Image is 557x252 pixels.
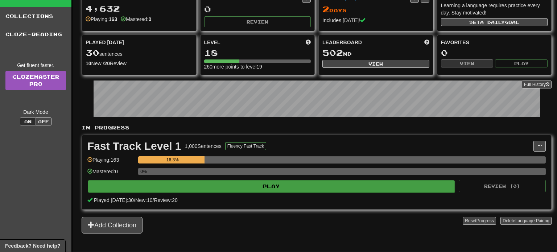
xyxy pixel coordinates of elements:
[322,39,362,46] span: Leaderboard
[500,217,552,225] button: DeleteLanguage Pairing
[5,242,60,249] span: Open feedback widget
[204,39,220,46] span: Level
[86,39,124,46] span: Played [DATE]
[424,39,429,46] span: This week in points, UTC
[121,16,151,23] div: Mastered:
[134,197,135,203] span: /
[480,20,505,25] span: a daily
[322,4,329,14] span: 2
[5,108,66,116] div: Dark Mode
[86,61,91,66] strong: 10
[140,156,205,164] div: 16.3%
[459,180,546,192] button: Review (0)
[322,5,429,14] div: Day s
[86,48,193,58] div: sentences
[5,62,66,69] div: Get fluent faster.
[86,47,99,58] span: 30
[495,59,548,67] button: Play
[515,218,549,223] span: Language Pairing
[86,4,193,13] div: 4,632
[87,168,135,180] div: Mastered: 0
[20,117,36,125] button: On
[154,197,177,203] span: Review: 20
[204,16,311,27] button: Review
[204,5,311,14] div: 0
[135,197,152,203] span: New: 10
[306,39,311,46] span: Score more points to level up
[441,39,548,46] div: Favorites
[87,141,181,152] div: Fast Track Level 1
[104,61,110,66] strong: 20
[322,47,343,58] span: 502
[36,117,51,125] button: Off
[441,48,548,57] div: 0
[5,71,66,90] a: ClozemasterPro
[86,16,117,23] div: Playing:
[82,124,552,131] p: In Progress
[322,48,429,58] div: nd
[322,17,429,24] div: Includes [DATE]!
[109,16,117,22] strong: 163
[204,48,311,57] div: 18
[87,156,135,168] div: Playing: 163
[225,142,266,150] button: Fluency Fast Track
[522,80,552,88] button: Full History
[322,60,429,68] button: View
[476,218,494,223] span: Progress
[204,63,311,70] div: 260 more points to level 19
[88,180,455,193] button: Play
[441,2,548,16] div: Learning a language requires practice every day. Stay motivated!
[148,16,151,22] strong: 0
[185,142,222,150] div: 1,000 Sentences
[94,197,134,203] span: Played [DATE]: 30
[86,60,193,67] div: New / Review
[463,217,496,225] button: ResetProgress
[153,197,154,203] span: /
[82,217,143,234] button: Add Collection
[441,18,548,26] button: Seta dailygoal
[441,59,494,67] button: View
